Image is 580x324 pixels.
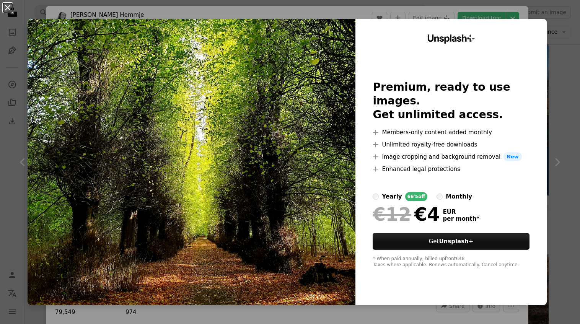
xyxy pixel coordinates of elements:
[373,233,529,250] button: GetUnsplash+
[446,192,472,201] div: monthly
[382,192,402,201] div: yearly
[373,80,529,122] h2: Premium, ready to use images. Get unlimited access.
[373,204,411,224] span: €12
[443,215,479,222] span: per month *
[373,194,379,200] input: yearly66%off
[443,208,479,215] span: EUR
[373,140,529,149] li: Unlimited royalty-free downloads
[503,152,522,161] span: New
[437,194,443,200] input: monthly
[373,256,529,268] div: * When paid annually, billed upfront €48 Taxes where applicable. Renews automatically. Cancel any...
[405,192,428,201] div: 66% off
[373,152,529,161] li: Image cropping and background removal
[439,238,473,245] strong: Unsplash+
[373,164,529,174] li: Enhanced legal protections
[373,204,440,224] div: €4
[373,128,529,137] li: Members-only content added monthly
